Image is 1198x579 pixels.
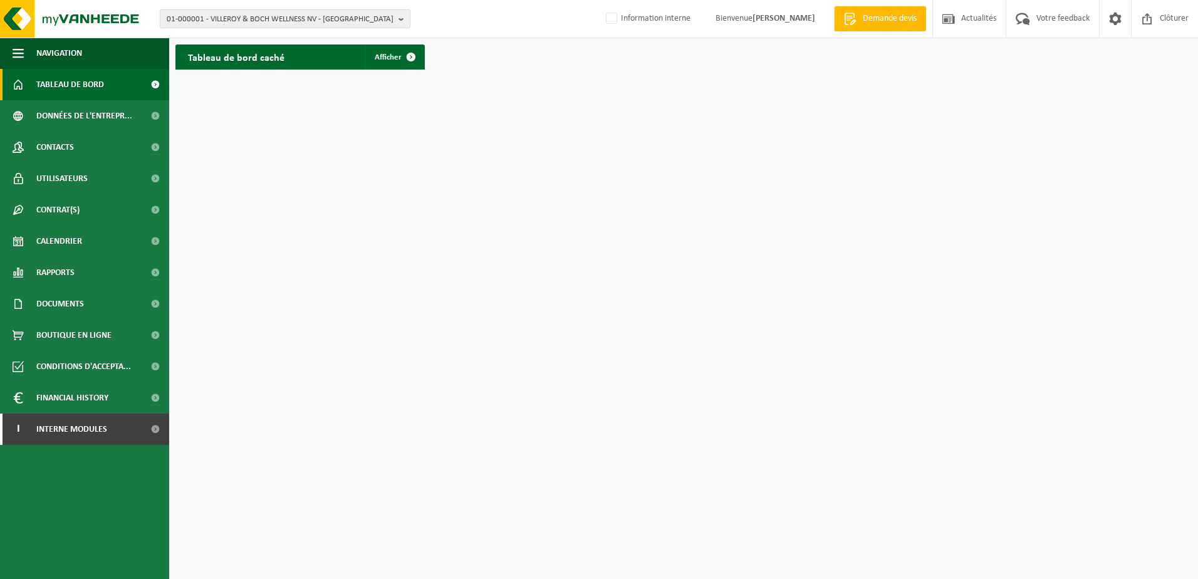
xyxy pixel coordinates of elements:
[175,44,297,69] h2: Tableau de bord caché
[13,414,24,445] span: I
[36,226,82,257] span: Calendrier
[36,69,104,100] span: Tableau de bord
[603,9,690,28] label: Information interne
[36,38,82,69] span: Navigation
[36,414,107,445] span: Interne modules
[36,194,80,226] span: Contrat(s)
[36,100,132,132] span: Données de l'entrepr...
[36,382,108,414] span: Financial History
[167,10,393,29] span: 01-000001 - VILLEROY & BOCH WELLNESS NV - [GEOGRAPHIC_DATA]
[36,320,112,351] span: Boutique en ligne
[36,288,84,320] span: Documents
[160,9,410,28] button: 01-000001 - VILLEROY & BOCH WELLNESS NV - [GEOGRAPHIC_DATA]
[36,257,75,288] span: Rapports
[36,132,74,163] span: Contacts
[365,44,424,70] a: Afficher
[375,53,402,61] span: Afficher
[36,351,131,382] span: Conditions d'accepta...
[834,6,926,31] a: Demande devis
[860,13,920,25] span: Demande devis
[36,163,88,194] span: Utilisateurs
[753,14,815,23] strong: [PERSON_NAME]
